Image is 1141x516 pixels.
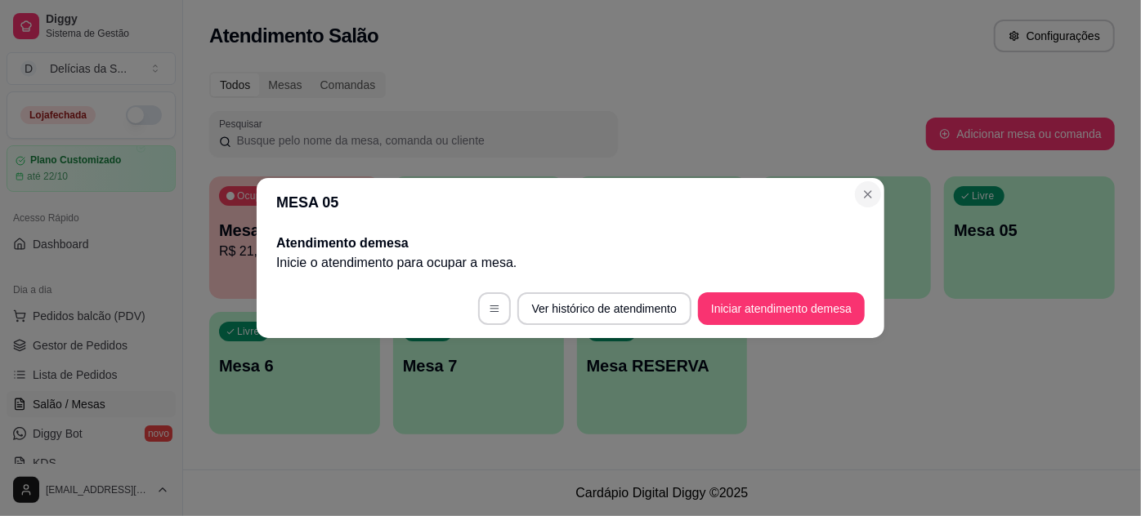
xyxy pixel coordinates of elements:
p: Inicie o atendimento para ocupar a mesa . [276,253,865,273]
button: Iniciar atendimento demesa [698,292,865,325]
header: MESA 05 [257,178,884,227]
button: Ver histórico de atendimento [517,292,691,325]
h2: Atendimento de mesa [276,234,865,253]
button: Close [855,181,881,207]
